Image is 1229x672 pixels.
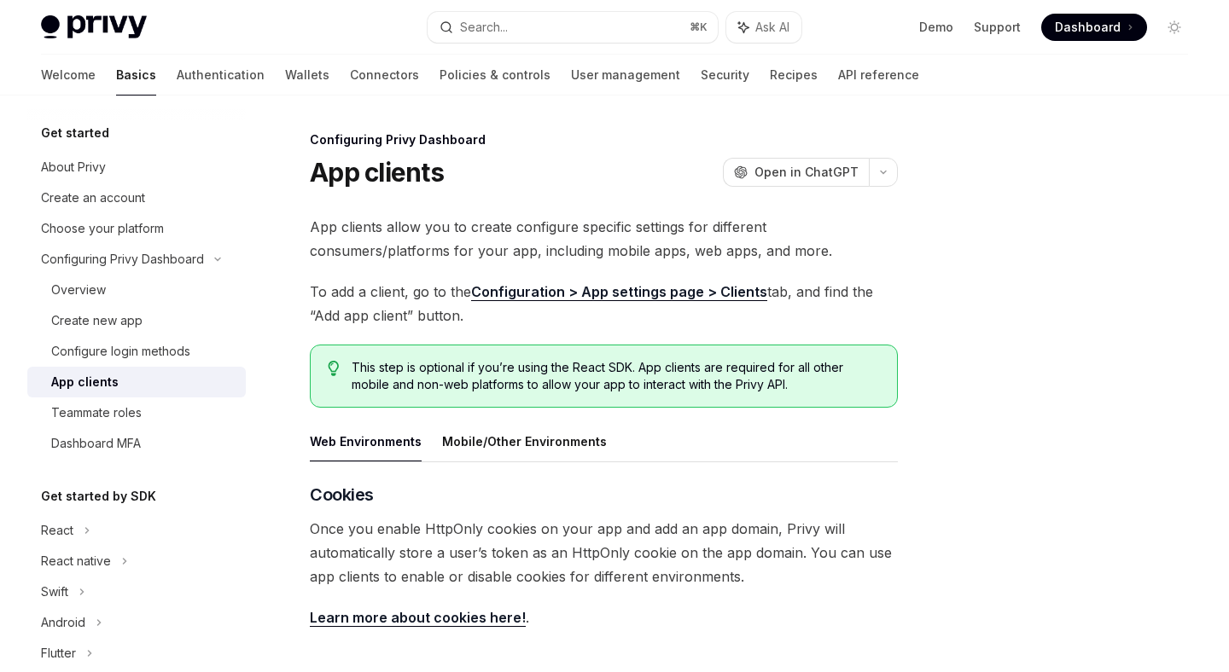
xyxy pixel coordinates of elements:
[285,55,329,96] a: Wallets
[310,483,374,507] span: Cookies
[41,486,156,507] h5: Get started by SDK
[41,551,111,571] div: React native
[838,55,919,96] a: API reference
[27,336,246,367] a: Configure login methods
[41,582,68,602] div: Swift
[41,612,85,633] div: Android
[352,359,880,393] span: This step is optional if you’re using the React SDK. App clients are required for all other mobil...
[571,55,680,96] a: User management
[27,213,246,244] a: Choose your platform
[350,55,419,96] a: Connectors
[51,341,190,362] div: Configure login methods
[41,55,96,96] a: Welcome
[310,280,898,327] span: To add a client, go to the tab, and find the “Add app client” button.
[27,152,246,182] a: About Privy
[51,280,106,300] div: Overview
[51,403,142,423] div: Teammate roles
[701,55,749,96] a: Security
[51,310,143,331] div: Create new app
[460,17,508,38] div: Search...
[41,123,109,143] h5: Get started
[51,433,141,454] div: Dashboard MFA
[1161,14,1188,41] button: Toggle dark mode
[328,361,340,376] svg: Tip
[310,421,422,461] button: Web Environments
[440,55,550,96] a: Policies & controls
[27,428,246,459] a: Dashboard MFA
[310,215,898,263] span: App clients allow you to create configure specific settings for different consumers/platforms for...
[726,12,801,43] button: Ask AI
[27,367,246,397] a: App clients
[690,20,708,34] span: ⌘ K
[41,520,73,541] div: React
[41,643,76,663] div: Flutter
[41,188,145,208] div: Create an account
[310,131,898,148] div: Configuring Privy Dashboard
[51,372,119,392] div: App clients
[27,182,246,213] a: Create an account
[310,517,898,588] span: Once you enable HttpOnly cookies on your app and add an app domain, Privy will automatically stor...
[754,164,859,181] span: Open in ChatGPT
[428,12,717,43] button: Search...⌘K
[974,19,1021,36] a: Support
[770,55,818,96] a: Recipes
[27,397,246,428] a: Teammate roles
[442,421,607,461] button: Mobile/Other Environments
[41,218,164,239] div: Choose your platform
[471,283,767,301] a: Configuration > App settings page > Clients
[41,157,106,177] div: About Privy
[1041,14,1147,41] a: Dashboard
[41,15,147,39] img: light logo
[177,55,265,96] a: Authentication
[1055,19,1121,36] span: Dashboard
[310,609,526,627] a: Learn more about cookies here!
[755,19,789,36] span: Ask AI
[310,605,898,629] span: .
[919,19,953,36] a: Demo
[27,305,246,336] a: Create new app
[116,55,156,96] a: Basics
[723,158,869,187] button: Open in ChatGPT
[27,275,246,305] a: Overview
[41,249,204,269] div: Configuring Privy Dashboard
[310,157,444,188] h1: App clients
